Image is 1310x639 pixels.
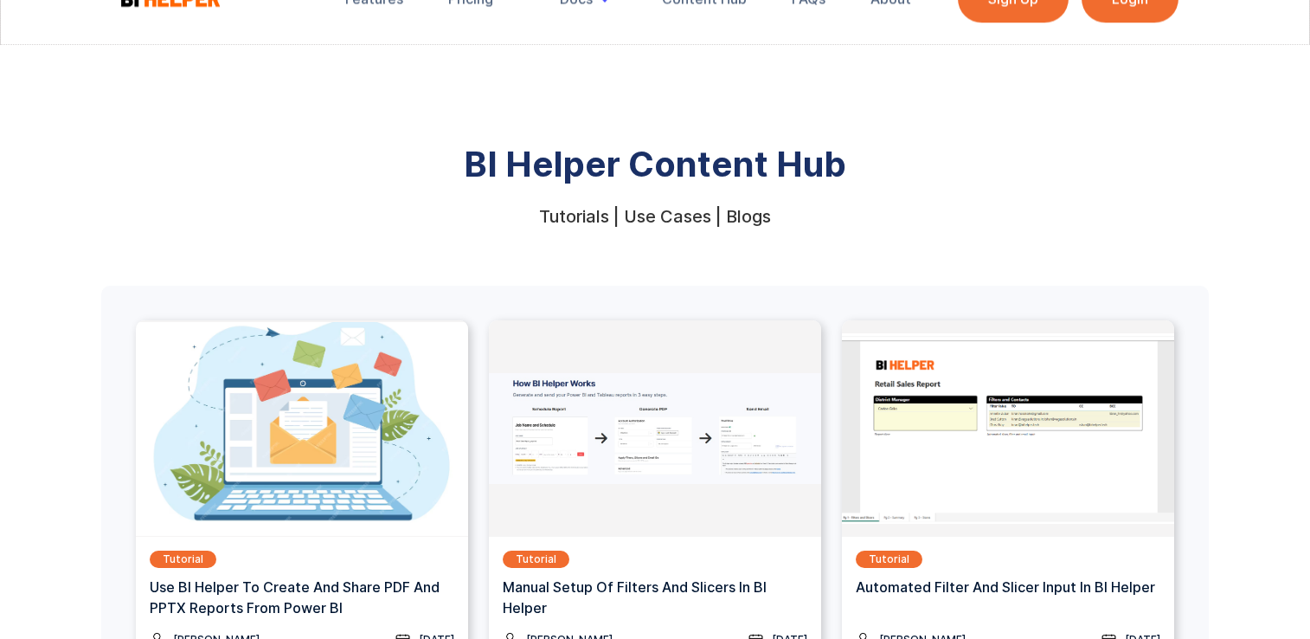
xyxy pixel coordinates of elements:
[539,208,771,225] div: Tutorials | Use Cases | Blogs
[150,577,454,618] h3: Use BI Helper To Create And Share PDF and PPTX Reports From Power BI
[163,551,203,568] div: Tutorial
[503,577,807,618] h3: Manual Setup of Filters and Slicers in BI Helper
[856,577,1155,597] h3: Automated Filter and Slicer Input in BI Helper
[869,551,909,568] div: Tutorial
[516,551,556,568] div: Tutorial
[464,143,846,185] strong: BI Helper Content Hub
